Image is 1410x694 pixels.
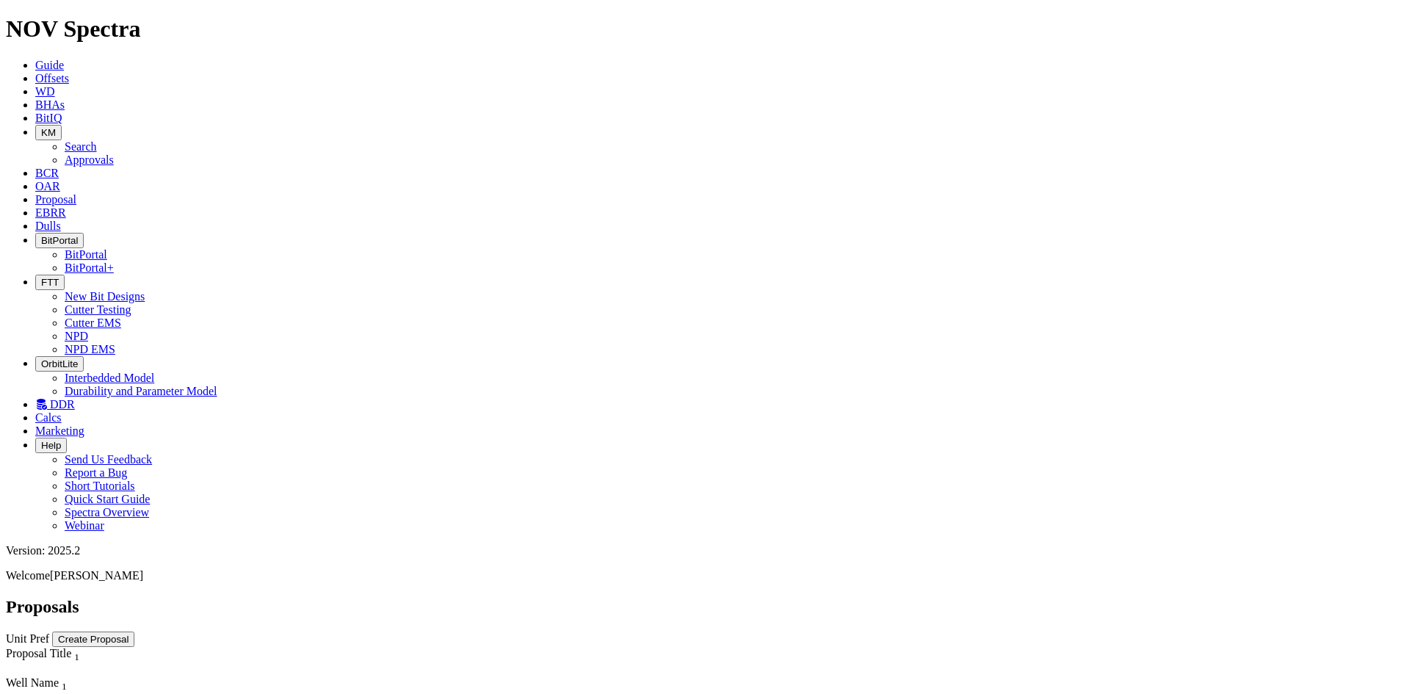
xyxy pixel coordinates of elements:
[6,569,1404,582] p: Welcome
[35,438,67,453] button: Help
[65,372,154,384] a: Interbedded Model
[35,72,69,84] a: Offsets
[65,140,97,153] a: Search
[65,153,114,166] a: Approvals
[35,206,66,219] a: EBRR
[41,358,78,369] span: OrbitLite
[50,398,75,411] span: DDR
[35,85,55,98] a: WD
[65,343,115,355] a: NPD EMS
[6,544,1404,557] div: Version: 2025.2
[6,597,1404,617] h2: Proposals
[65,519,104,532] a: Webinar
[35,356,84,372] button: OrbitLite
[6,632,49,645] a: Unit Pref
[41,277,59,288] span: FTT
[65,330,88,342] a: NPD
[6,647,230,663] div: Proposal Title Sort None
[65,248,107,261] a: BitPortal
[35,193,76,206] a: Proposal
[41,127,56,138] span: KM
[6,663,230,676] div: Column Menu
[41,235,78,246] span: BitPortal
[65,506,149,518] a: Spectra Overview
[35,167,59,179] a: BCR
[65,317,121,329] a: Cutter EMS
[65,303,131,316] a: Cutter Testing
[35,233,84,248] button: BitPortal
[35,220,61,232] a: Dulls
[35,398,75,411] a: DDR
[74,651,79,662] sub: 1
[62,676,67,689] span: Sort None
[65,480,135,492] a: Short Tutorials
[35,275,65,290] button: FTT
[35,112,62,124] a: BitIQ
[35,424,84,437] a: Marketing
[50,569,143,582] span: [PERSON_NAME]
[65,493,150,505] a: Quick Start Guide
[6,647,71,659] span: Proposal Title
[65,453,152,466] a: Send Us Feedback
[65,261,114,274] a: BitPortal+
[74,647,79,659] span: Sort None
[35,98,65,111] a: BHAs
[6,15,1404,43] h1: NOV Spectra
[35,59,64,71] a: Guide
[65,290,145,303] a: New Bit Designs
[41,440,61,451] span: Help
[35,180,60,192] a: OAR
[65,466,127,479] a: Report a Bug
[6,647,230,676] div: Sort None
[62,681,67,692] sub: 1
[6,676,59,689] span: Well Name
[65,385,217,397] a: Durability and Parameter Model
[35,411,62,424] a: Calcs
[35,125,62,140] button: KM
[6,676,230,693] div: Well Name Sort None
[52,632,134,647] button: Create Proposal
